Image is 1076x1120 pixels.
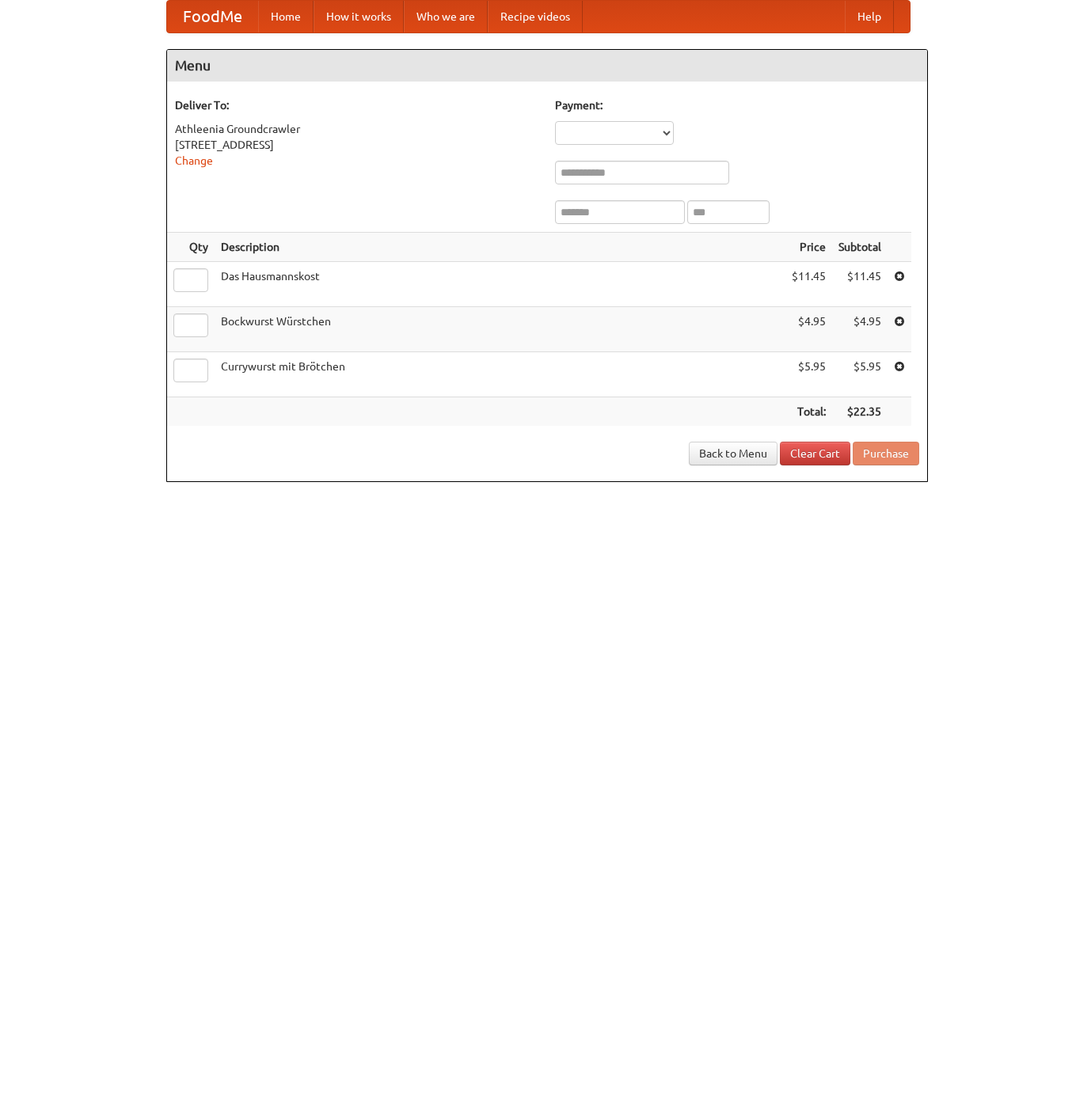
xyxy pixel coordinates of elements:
[555,97,919,113] h5: Payment:
[215,262,785,307] td: Das Hausmannskost
[215,307,785,352] td: Bockwurst Würstchen
[845,1,894,32] a: Help
[167,50,927,82] h4: Menu
[853,442,919,465] button: Purchase
[832,352,888,397] td: $5.95
[832,307,888,352] td: $4.95
[488,1,583,32] a: Recipe videos
[258,1,314,32] a: Home
[404,1,488,32] a: Who we are
[689,442,778,465] a: Back to Menu
[167,1,258,32] a: FoodMe
[832,233,888,262] th: Subtotal
[175,121,539,137] div: Athleenia Groundcrawler
[785,397,832,427] th: Total:
[785,352,832,397] td: $5.95
[314,1,404,32] a: How it works
[175,137,539,153] div: [STREET_ADDRESS]
[167,233,215,262] th: Qty
[832,262,888,307] td: $11.45
[175,97,539,113] h5: Deliver To:
[785,307,832,352] td: $4.95
[785,233,832,262] th: Price
[215,352,785,397] td: Currywurst mit Brötchen
[215,233,785,262] th: Description
[175,154,213,167] a: Change
[785,262,832,307] td: $11.45
[832,397,888,427] th: $22.35
[780,442,850,465] a: Clear Cart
